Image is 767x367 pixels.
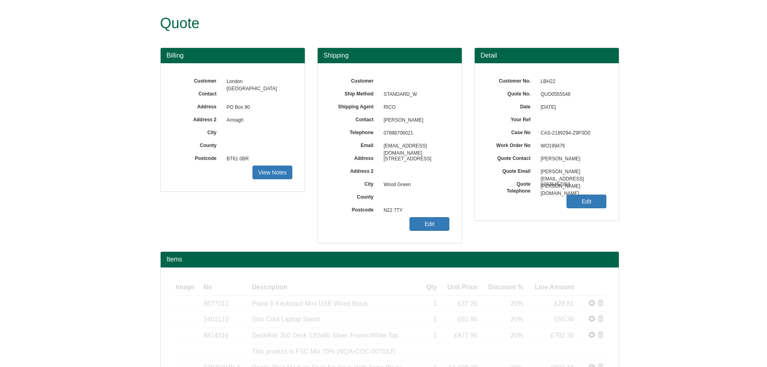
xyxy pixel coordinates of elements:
span: WO199476 [541,143,565,149]
span: 20% [511,300,523,307]
th: No [200,280,248,296]
label: Address [330,153,380,162]
span: STANDARD_W [380,88,450,101]
th: Unit Price [440,280,480,296]
label: Quote Contact [487,153,537,162]
label: Telephone [330,127,380,136]
th: Image [173,280,201,296]
span: £62.95 [458,316,478,323]
label: Your Ref [487,114,537,123]
label: Customer [330,75,380,85]
span: £877.95 [454,332,478,339]
span: [STREET_ADDRESS] [380,153,450,166]
h3: Shipping [324,52,456,59]
label: Address [173,101,223,110]
h2: Items [167,256,613,263]
td: 9877011 [200,296,248,312]
span: [PERSON_NAME][EMAIL_ADDRESS][PERSON_NAME][DOMAIN_NAME] [537,166,607,178]
span: 20% [511,316,523,323]
label: Postcode [330,204,380,214]
span: Wood Green [380,178,450,191]
span: 20% [511,332,523,339]
label: Shipping Agent [330,101,380,110]
h3: Billing [167,52,299,59]
label: Case No [487,127,537,136]
label: Address 2 [330,166,380,175]
label: Address 2 [173,114,223,123]
span: CAS-2189294-Z9P3D0 [537,127,607,140]
span: 07976457359 [537,178,607,191]
th: Discount % [481,280,527,296]
label: Work Order No [487,140,537,149]
span: [PERSON_NAME] [537,153,607,166]
label: County [330,191,380,201]
th: Qty [421,280,440,296]
span: [PERSON_NAME] [380,114,450,127]
span: [EMAIL_ADDRESS][DOMAIN_NAME] [380,140,450,153]
span: Armagh [223,114,293,127]
h1: Quote [160,15,589,31]
label: Quote No. [487,88,537,97]
span: Piano II Keyboard Mini USB Wired Black [252,300,368,307]
td: 1401110 [200,312,248,328]
label: Ship Method [330,88,380,97]
a: View Notes [252,166,292,179]
label: Quote Telephone [487,178,537,195]
label: City [173,127,223,136]
span: 1 [433,316,437,323]
span: 1 [433,332,437,339]
th: Description [249,280,421,296]
span: N22 7TY [380,204,450,217]
span: London [GEOGRAPHIC_DATA] [223,75,293,88]
span: [DATE] [537,101,607,114]
span: This product is FSC Mix 70% (NQA-COC-007012) [252,348,395,355]
span: RICO [380,101,450,114]
label: Postcode [173,153,223,162]
span: Slim Cool Laptop Stand [252,316,320,323]
span: 1 [433,300,437,307]
td: 8814016 [200,328,248,344]
span: BT61 0BR [223,153,293,166]
label: Contact [330,114,380,123]
label: Customer [173,75,223,85]
th: Line Amount [527,280,577,296]
span: £50.36 [554,316,574,323]
span: 07888706021 [380,127,450,140]
h3: Detail [481,52,613,59]
label: Date [487,101,537,110]
span: PO Box 90 [223,101,293,114]
label: Email [330,140,380,149]
label: City [330,178,380,188]
span: QUO0555548 [537,88,607,101]
label: Quote Email [487,166,537,175]
a: Edit [409,217,449,231]
span: LBH22 [537,75,607,88]
span: £29.81 [554,300,574,307]
span: DeskRite 350 Desk 120x80 Silver Frame/White Top [252,332,399,339]
a: Edit [566,195,606,208]
label: County [173,140,223,149]
label: Contact [173,88,223,97]
label: Customer No. [487,75,537,85]
span: £37.26 [458,300,478,307]
span: £702.36 [550,332,574,339]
